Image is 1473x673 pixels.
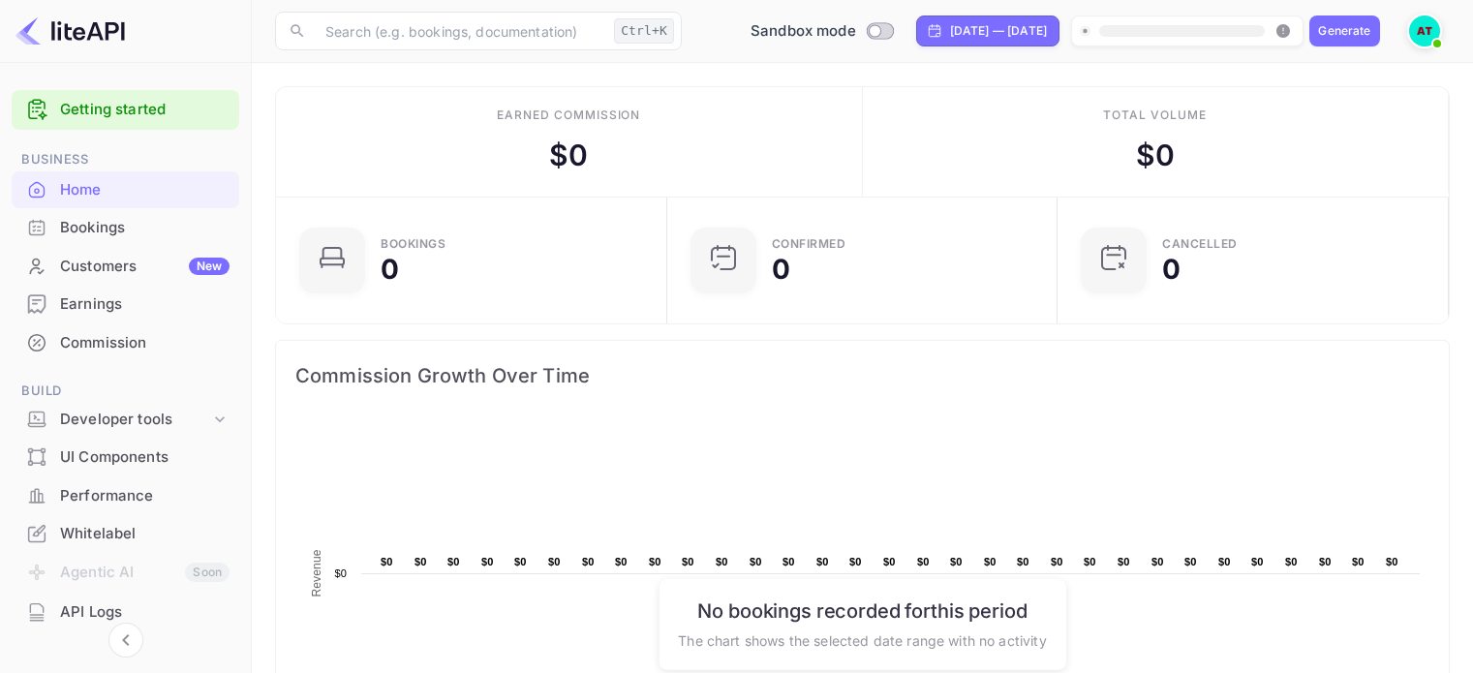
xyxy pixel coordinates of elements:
[1084,556,1096,567] text: $0
[12,286,239,321] a: Earnings
[12,324,239,362] div: Commission
[950,22,1047,40] div: [DATE] — [DATE]
[1318,22,1370,40] div: Generate
[1251,556,1264,567] text: $0
[60,256,230,278] div: Customers
[60,409,210,431] div: Developer tools
[849,556,862,567] text: $0
[12,403,239,437] div: Developer tools
[12,324,239,360] a: Commission
[414,556,427,567] text: $0
[12,209,239,247] div: Bookings
[481,556,494,567] text: $0
[12,149,239,170] span: Business
[1409,15,1440,46] img: Alexis Tomfaya
[1136,134,1175,177] div: $ 0
[12,209,239,245] a: Bookings
[1218,556,1231,567] text: $0
[1118,556,1130,567] text: $0
[816,556,829,567] text: $0
[682,556,694,567] text: $0
[950,556,963,567] text: $0
[12,248,239,284] a: CustomersNew
[649,556,661,567] text: $0
[1162,238,1238,250] div: CANCELLED
[60,332,230,354] div: Commission
[514,556,527,567] text: $0
[1184,556,1197,567] text: $0
[1386,556,1398,567] text: $0
[548,556,561,567] text: $0
[1051,556,1063,567] text: $0
[12,477,239,513] a: Performance
[314,12,606,50] input: Search (e.g. bookings, documentation)
[1103,107,1207,124] div: Total volume
[12,381,239,402] span: Build
[334,567,347,579] text: $0
[783,556,795,567] text: $0
[1352,556,1365,567] text: $0
[1319,556,1332,567] text: $0
[12,477,239,515] div: Performance
[883,556,896,567] text: $0
[12,248,239,286] div: CustomersNew
[60,446,230,469] div: UI Components
[1151,556,1164,567] text: $0
[1017,556,1029,567] text: $0
[678,598,1046,622] h6: No bookings recorded for this period
[381,238,445,250] div: Bookings
[12,594,239,629] a: API Logs
[12,90,239,130] div: Getting started
[12,439,239,476] div: UI Components
[615,556,628,567] text: $0
[12,171,239,209] div: Home
[60,523,230,545] div: Whitelabel
[12,439,239,474] a: UI Components
[917,556,930,567] text: $0
[750,556,762,567] text: $0
[12,286,239,323] div: Earnings
[60,601,230,624] div: API Logs
[1162,256,1181,283] div: 0
[12,594,239,631] div: API Logs
[12,515,239,551] a: Whitelabel
[984,556,997,567] text: $0
[1285,556,1298,567] text: $0
[295,360,1429,391] span: Commission Growth Over Time
[189,258,230,275] div: New
[447,556,460,567] text: $0
[678,629,1046,650] p: The chart shows the selected date range with no activity
[60,293,230,316] div: Earnings
[916,15,1059,46] div: Click to change the date range period
[12,171,239,207] a: Home
[12,515,239,553] div: Whitelabel
[772,238,846,250] div: Confirmed
[751,20,856,43] span: Sandbox mode
[772,256,790,283] div: 0
[15,15,125,46] img: LiteAPI logo
[743,20,901,43] div: Switch to Production mode
[310,549,323,597] text: Revenue
[60,179,230,201] div: Home
[582,556,595,567] text: $0
[549,134,588,177] div: $ 0
[1080,19,1294,43] span: Create your website first
[381,256,399,283] div: 0
[60,99,230,121] a: Getting started
[614,18,674,44] div: Ctrl+K
[381,556,393,567] text: $0
[108,623,143,658] button: Collapse navigation
[60,485,230,507] div: Performance
[60,217,230,239] div: Bookings
[716,556,728,567] text: $0
[497,107,640,124] div: Earned commission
